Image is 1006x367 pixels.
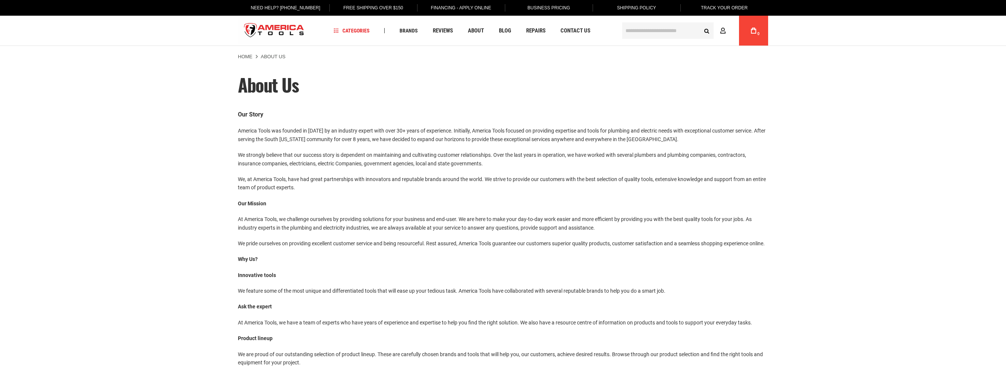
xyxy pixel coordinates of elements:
a: Blog [496,26,515,36]
p: Why Us? [238,255,768,263]
p: We feature some of the most unique and differentiated tools that will ease up your tedious task. ... [238,287,768,295]
p: We are proud of our outstanding selection of product lineup. These are carefully chosen brands an... [238,350,768,367]
a: Reviews [429,26,456,36]
button: Search [699,24,714,38]
p: We pride ourselves on providing excellent customer service and being resourceful. Rest assured, A... [238,239,768,248]
a: 0 [746,16,761,46]
p: Our Story [238,110,768,119]
span: 0 [757,32,760,36]
a: Brands [396,26,421,36]
a: Categories [330,26,373,36]
a: Home [238,53,252,60]
span: Contact Us [561,28,590,34]
span: Categories [334,28,370,33]
span: Reviews [433,28,453,34]
img: America Tools [238,17,310,45]
span: About Us [238,71,298,98]
p: At America Tools, we challenge ourselves by providing solutions for your business and end-user. W... [238,215,768,232]
span: Repairs [526,28,546,34]
p: We strongly believe that our success story is dependent on maintaining and cultivating customer r... [238,151,768,168]
span: Shipping Policy [617,5,656,10]
span: About [468,28,484,34]
p: America Tools was founded in [DATE] by an industry expert with over 30+ years of experience. Init... [238,127,768,143]
p: We, at America Tools, have had great partnerships with innovators and reputable brands around the... [238,175,768,192]
strong: About Us [261,54,285,59]
span: Brands [400,28,418,33]
a: Repairs [523,26,549,36]
p: Our Mission [238,199,768,208]
p: At America Tools, we have a team of experts who have years of experience and expertise to help yo... [238,318,768,327]
a: store logo [238,17,310,45]
span: Blog [499,28,511,34]
a: Contact Us [557,26,594,36]
p: Product lineup [238,334,768,342]
a: About [465,26,487,36]
p: Innovative tools [238,271,768,279]
p: Ask the expert [238,302,768,311]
